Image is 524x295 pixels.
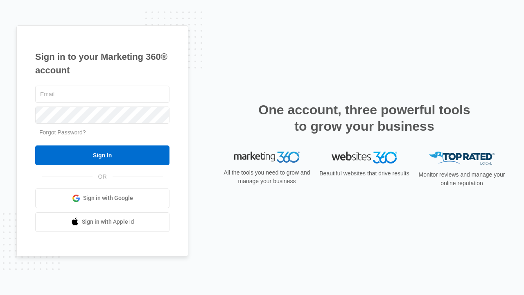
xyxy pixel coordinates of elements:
[35,212,169,232] a: Sign in with Apple Id
[83,194,133,202] span: Sign in with Google
[429,152,495,165] img: Top Rated Local
[35,50,169,77] h1: Sign in to your Marketing 360® account
[416,170,508,188] p: Monitor reviews and manage your online reputation
[221,168,313,186] p: All the tools you need to grow and manage your business
[35,86,169,103] input: Email
[82,218,134,226] span: Sign in with Apple Id
[93,172,113,181] span: OR
[234,152,300,163] img: Marketing 360
[39,129,86,136] a: Forgot Password?
[318,169,410,178] p: Beautiful websites that drive results
[256,102,473,134] h2: One account, three powerful tools to grow your business
[35,145,169,165] input: Sign In
[35,188,169,208] a: Sign in with Google
[332,152,397,163] img: Websites 360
